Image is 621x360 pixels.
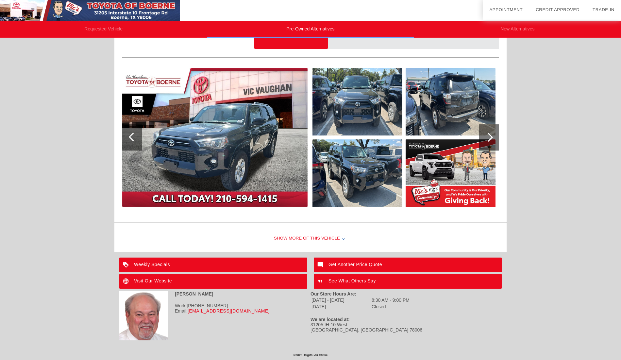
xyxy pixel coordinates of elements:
a: Visit Our Website [119,274,307,289]
img: image.aspx [406,139,495,207]
a: [EMAIL_ADDRESS][DOMAIN_NAME] [188,308,270,314]
div: Quoted on [DATE] 8:18:13 PM [122,38,499,48]
a: Get Another Price Quote [314,258,502,272]
img: ic_language_white_24dp_2x.png [119,274,134,289]
strong: [PERSON_NAME] [175,291,213,297]
li: New Alternatives [414,21,621,38]
img: image.aspx [312,68,402,135]
div: Show More of this Vehicle [114,225,507,252]
a: Trade-In [593,7,614,12]
div: Work: [119,303,310,308]
img: ic_loyalty_white_24dp_2x.png [119,258,134,272]
img: image.aspx [122,68,308,207]
td: [DATE] - [DATE] [311,297,371,303]
td: [DATE] [311,304,371,310]
a: Weekly Specials [119,258,307,272]
span: [PHONE_NUMBER] [187,303,228,308]
img: image.aspx [312,139,402,207]
td: Closed [371,304,410,310]
div: 31205 IH-10 West [GEOGRAPHIC_DATA], [GEOGRAPHIC_DATA] 78006 [310,322,502,333]
td: 8:30 AM - 9:00 PM [371,297,410,303]
li: Pre-Owned Alternatives [207,21,414,38]
img: ic_format_quote_white_24dp_2x.png [314,274,328,289]
div: Email: [119,308,310,314]
a: Appointment [489,7,523,12]
a: Credit Approved [536,7,579,12]
a: See What Others Say [314,274,502,289]
img: image.aspx [406,68,495,135]
img: ic_mode_comment_white_24dp_2x.png [314,258,328,272]
strong: Our Store Hours Are: [310,291,356,297]
strong: We are located at: [310,317,350,322]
